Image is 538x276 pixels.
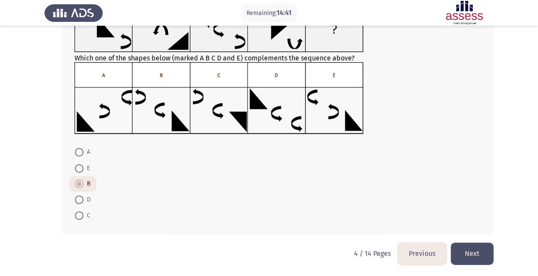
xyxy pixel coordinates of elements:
[451,243,493,264] button: load next page
[74,62,363,134] img: UkFYYV8wMTlfQi5wbmcxNjkxMjk3Nzk0OTEz.png
[83,179,91,189] span: B
[83,147,90,157] span: A
[83,163,90,174] span: E
[83,195,91,205] span: D
[435,1,493,25] img: Assessment logo of ASSESS Focus 4 Module Assessment (EN/AR) (Advanced - IB)
[247,8,291,18] p: Remaining:
[398,243,446,264] button: load previous page
[74,6,363,52] img: UkFYYV8wMTlfQS5wbmcxNjkxMjk3NzczMTk0.png
[354,249,391,258] p: 4 / 14 Pages
[83,210,90,221] span: C
[74,6,481,136] div: Which one of the shapes below (marked A B C D and E) complements the sequence above?
[45,1,103,25] img: Assess Talent Management logo
[276,9,291,17] span: 14:41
